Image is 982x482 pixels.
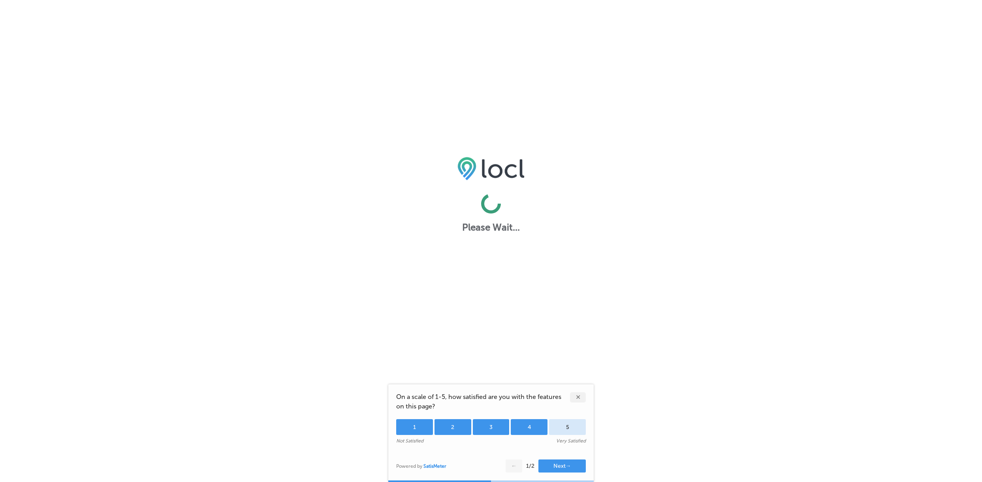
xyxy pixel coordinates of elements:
[396,438,423,444] div: Not Satisfied
[538,459,586,473] button: Next→
[457,157,525,180] img: 6efc1275baa40be7c98c3b36c6bfde44.png
[396,419,433,435] div: 1
[549,419,586,435] div: 5
[526,463,534,469] div: 1 / 2
[396,392,570,411] span: On a scale of 1-5, how satisfied are you with the features on this page?
[511,419,547,435] div: 4
[435,419,471,435] div: 2
[396,463,446,469] div: Powered by
[506,459,522,473] button: ←
[556,438,586,444] div: Very Satisfied
[423,463,446,469] a: SatisMeter
[570,392,586,403] div: ✕
[473,419,510,435] div: 3
[462,221,520,233] label: Please Wait...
